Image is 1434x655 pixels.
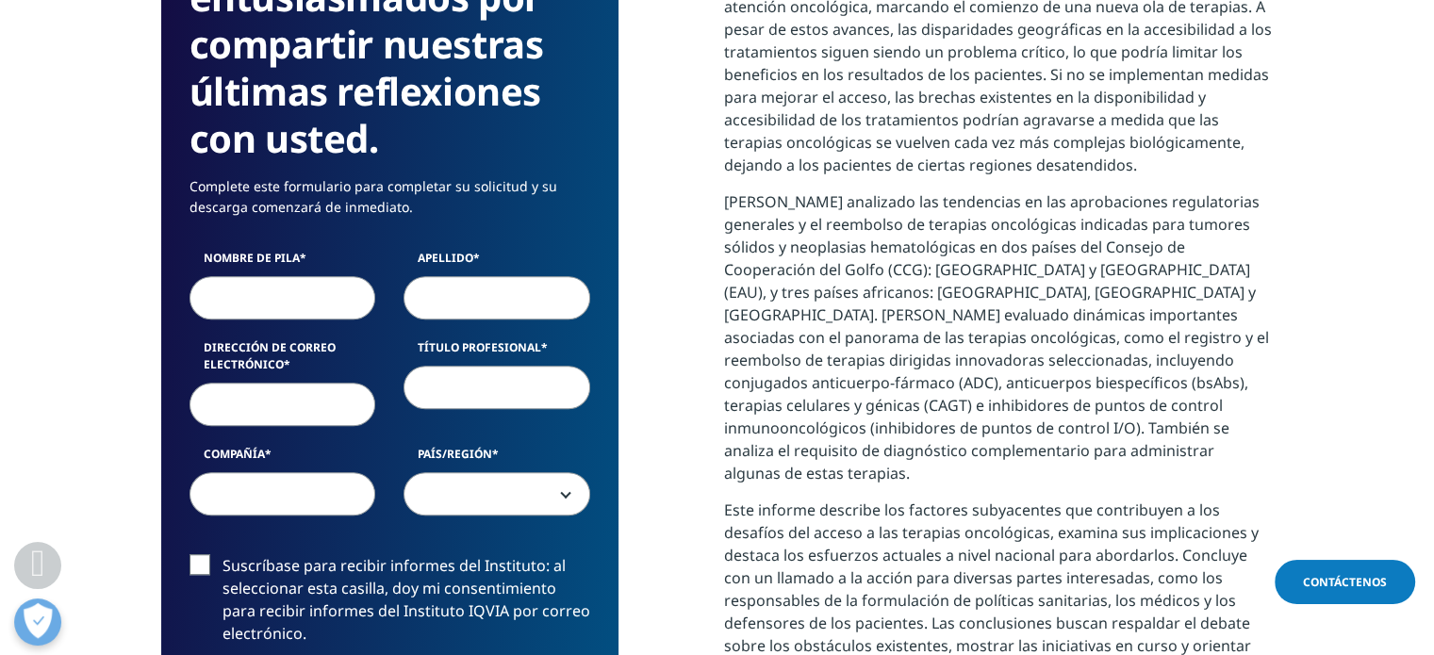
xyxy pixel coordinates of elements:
font: Contáctenos [1303,574,1387,590]
button: Abrir preferencias [14,598,61,646]
font: Suscríbase para recibir informes del Instituto: al seleccionar esta casilla, doy mi consentimient... [223,555,590,644]
font: Título profesional [418,339,541,355]
a: Contáctenos [1275,560,1415,604]
font: Apellido [418,250,473,266]
font: Nombre de pila [204,250,300,266]
font: [PERSON_NAME] analizado las tendencias en las aprobaciones regulatorias generales y el reembolso ... [724,191,1269,483]
font: Dirección de correo electrónico [204,339,336,372]
font: Complete este formulario para completar su solicitud y su descarga comenzará de inmediato. [190,177,557,216]
font: Compañía [204,446,265,462]
font: País/Región [418,446,492,462]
